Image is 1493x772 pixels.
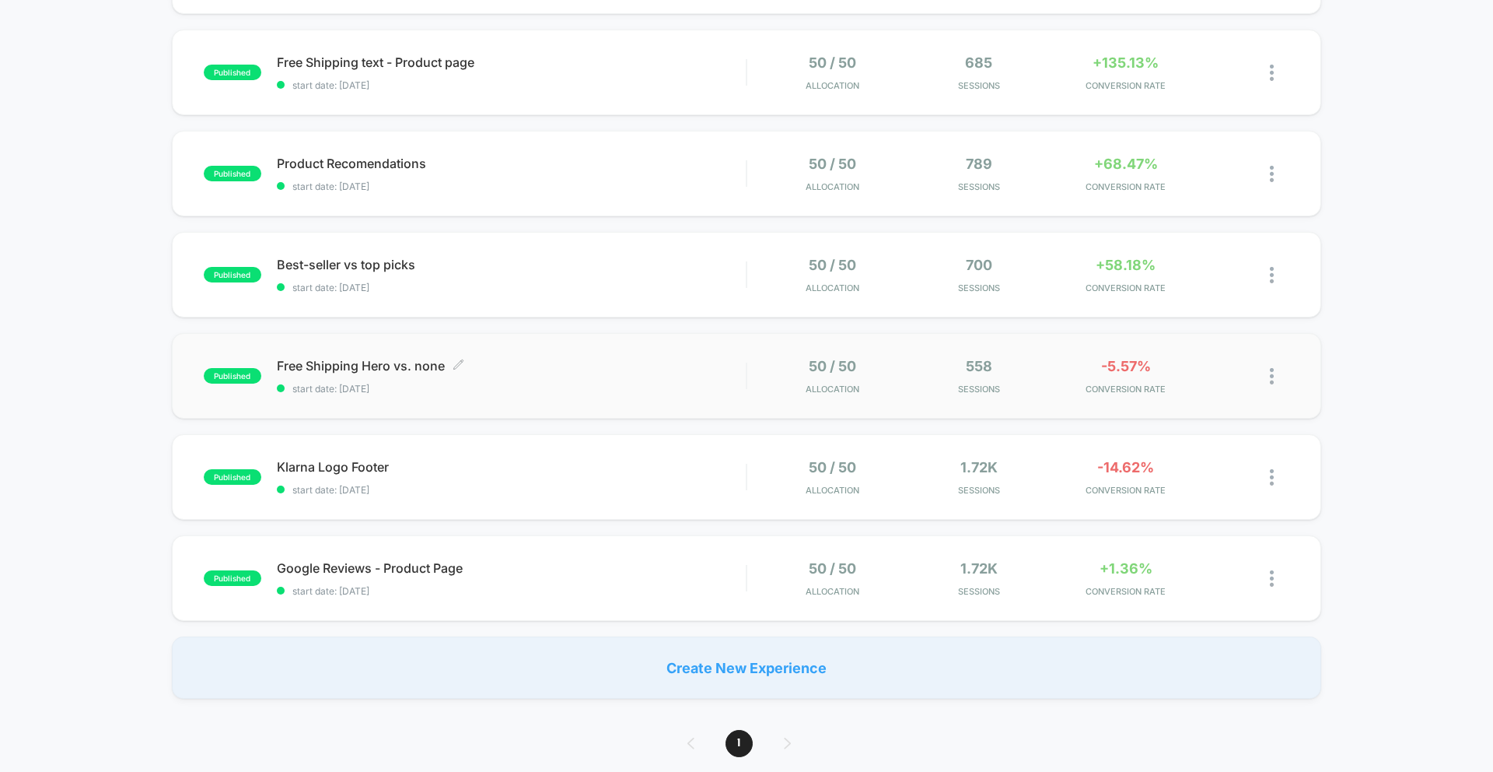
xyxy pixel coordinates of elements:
[965,54,992,71] span: 685
[277,156,746,171] span: Product Recomendations
[726,730,753,757] span: 1
[1270,65,1274,81] img: close
[1096,257,1156,273] span: +58.18%
[277,585,746,597] span: start date: [DATE]
[277,257,746,272] span: Best-seller vs top picks
[1093,54,1159,71] span: +135.13%
[910,485,1049,496] span: Sessions
[172,637,1321,699] div: Create New Experience
[540,400,575,417] div: Current time
[277,459,746,475] span: Klarna Logo Footer
[1270,469,1274,486] img: close
[1056,586,1195,597] span: CONVERSION RATE
[1270,570,1274,587] img: close
[966,358,992,374] span: 558
[910,80,1049,91] span: Sessions
[809,156,856,172] span: 50 / 50
[809,459,856,475] span: 50 / 50
[277,181,746,192] span: start date: [DATE]
[204,469,261,485] span: published
[1101,358,1151,374] span: -5.57%
[1056,282,1195,293] span: CONVERSION RATE
[204,166,261,181] span: published
[578,400,619,417] div: Duration
[806,586,859,597] span: Allocation
[204,267,261,282] span: published
[910,181,1049,192] span: Sessions
[809,54,856,71] span: 50 / 50
[362,196,400,233] button: Play, NEW DEMO 2025-VEED.mp4
[1056,181,1195,192] span: CONVERSION RATE
[966,257,992,273] span: 700
[277,54,746,70] span: Free Shipping text - Product page
[809,560,856,577] span: 50 / 50
[204,368,261,384] span: published
[8,396,33,421] button: Play, NEW DEMO 2025-VEED.mp4
[1056,384,1195,395] span: CONVERSION RATE
[277,383,746,395] span: start date: [DATE]
[806,282,859,293] span: Allocation
[277,79,746,91] span: start date: [DATE]
[277,282,746,293] span: start date: [DATE]
[809,257,856,273] span: 50 / 50
[960,560,998,577] span: 1.72k
[1270,166,1274,182] img: close
[910,384,1049,395] span: Sessions
[1056,80,1195,91] span: CONVERSION RATE
[277,358,746,374] span: Free Shipping Hero vs. none
[966,156,992,172] span: 789
[806,80,859,91] span: Allocation
[1094,156,1158,172] span: +68.47%
[204,570,261,586] span: published
[12,375,753,390] input: Seek
[1270,267,1274,283] img: close
[806,384,859,395] span: Allocation
[1270,368,1274,384] img: close
[806,181,859,192] span: Allocation
[277,560,746,576] span: Google Reviews - Product Page
[910,586,1049,597] span: Sessions
[277,484,746,496] span: start date: [DATE]
[649,402,696,416] input: Volume
[1100,560,1152,577] span: +1.36%
[910,282,1049,293] span: Sessions
[960,459,998,475] span: 1.72k
[1056,485,1195,496] span: CONVERSION RATE
[1097,459,1154,475] span: -14.62%
[806,485,859,496] span: Allocation
[809,358,856,374] span: 50 / 50
[204,65,261,80] span: published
